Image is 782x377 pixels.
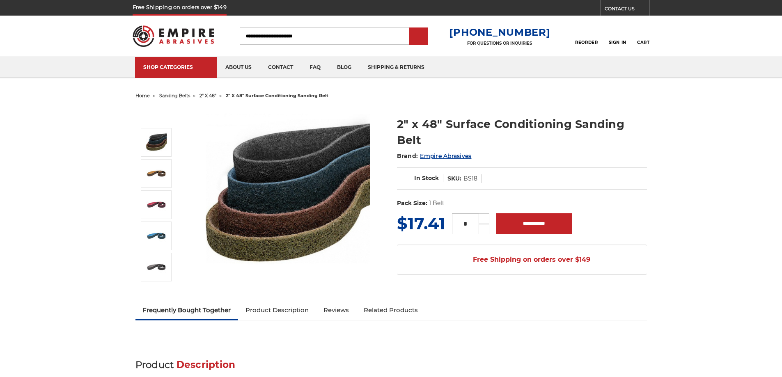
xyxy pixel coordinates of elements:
[397,199,427,208] dt: Pack Size:
[226,93,328,98] span: 2" x 48" surface conditioning sanding belt
[447,174,461,183] dt: SKU:
[449,26,550,38] a: [PHONE_NUMBER]
[143,64,209,70] div: SHOP CATEGORIES
[575,40,598,45] span: Reorder
[146,194,167,215] img: 2"x48" Medium Surface Conditioning Belt
[206,114,370,277] img: 2"x48" Surface Conditioning Sanding Belts
[397,116,647,148] h1: 2" x 48" Surface Conditioning Sanding Belt
[177,359,236,370] span: Description
[397,152,418,160] span: Brand:
[146,226,167,246] img: 2"x48" Fine Surface Conditioning Belt
[200,93,216,98] a: 2" x 48"
[360,57,433,78] a: shipping & returns
[397,213,445,233] span: $17.41
[217,57,260,78] a: about us
[133,20,215,52] img: Empire Abrasives
[146,257,167,277] img: 2"x48" Ultra Fine Surface Conditioning Belt
[414,174,439,182] span: In Stock
[637,40,649,45] span: Cart
[575,27,598,45] a: Reorder
[146,132,167,153] img: 2"x48" Surface Conditioning Sanding Belts
[420,152,471,160] a: Empire Abrasives
[301,57,329,78] a: faq
[135,301,238,319] a: Frequently Bought Together
[159,93,190,98] a: sanding belts
[260,57,301,78] a: contact
[637,27,649,45] a: Cart
[135,359,174,370] span: Product
[463,174,477,183] dd: BS18
[453,251,590,268] span: Free Shipping on orders over $149
[449,41,550,46] p: FOR QUESTIONS OR INQUIRIES
[135,93,150,98] a: home
[605,4,649,16] a: CONTACT US
[146,163,167,184] img: 2"x48" Coarse Surface Conditioning Belt
[135,57,217,78] a: SHOP CATEGORIES
[356,301,425,319] a: Related Products
[329,57,360,78] a: blog
[410,28,427,45] input: Submit
[609,40,626,45] span: Sign In
[429,199,445,208] dd: 1 Belt
[316,301,356,319] a: Reviews
[238,301,316,319] a: Product Description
